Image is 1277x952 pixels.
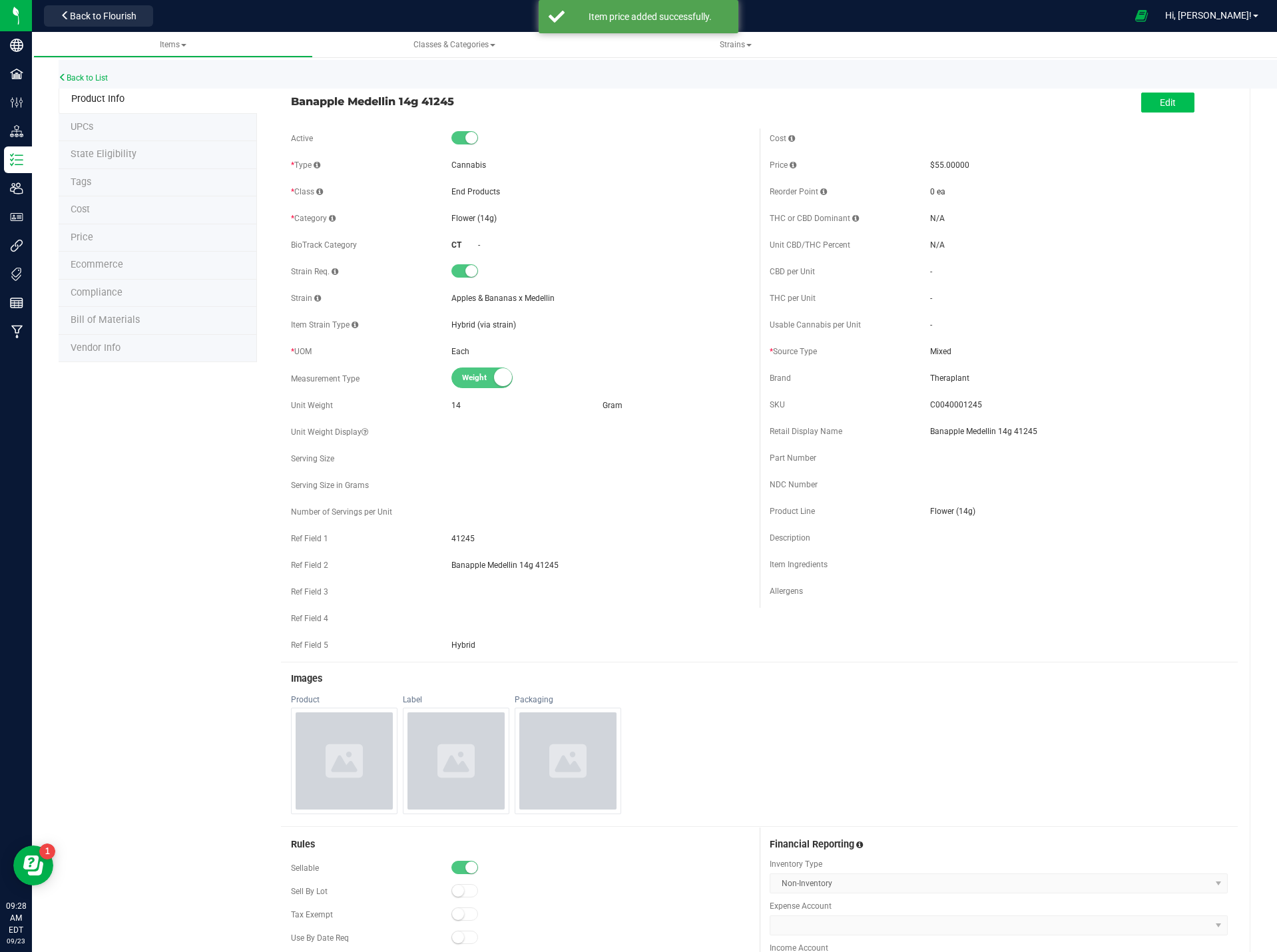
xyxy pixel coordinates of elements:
[930,160,969,170] span: $55.00000
[770,187,827,196] span: Reorder Point
[770,507,815,516] span: Product Line
[10,182,23,195] inline-svg: Users
[39,843,55,859] iframe: Resource center unread badge
[13,845,53,885] iframe: Resource center
[70,11,136,21] span: Back to Flourish
[930,294,932,303] span: -
[572,10,728,23] div: Item price added successfully.
[291,614,328,623] span: Ref Field 4
[770,480,818,489] span: NDC Number
[291,427,368,437] span: Unit Weight Display
[930,240,945,250] span: N/A
[720,40,752,49] span: Strains
[603,401,623,410] span: Gram
[451,187,500,196] span: End Products
[291,561,328,570] span: Ref Field 2
[291,214,336,223] span: Category
[291,507,392,517] span: Number of Servings per Unit
[291,839,315,850] span: Rules
[10,296,23,310] inline-svg: Reports
[291,640,328,650] span: Ref Field 5
[71,287,123,298] span: Compliance
[291,187,323,196] span: Class
[930,372,1228,384] span: Theraplant
[71,342,121,354] span: Vendor Info
[71,259,123,270] span: Ecommerce
[10,96,23,109] inline-svg: Configuration
[451,639,749,651] span: Hybrid
[10,239,23,252] inline-svg: Integrations
[930,187,945,196] span: 0 ea
[6,900,26,936] p: 09:28 AM EDT
[451,347,469,356] span: Each
[451,559,749,571] span: Banapple Medellin 14g 41245
[413,40,495,49] span: Classes & Categories
[71,148,136,160] span: Tag
[71,93,125,105] span: Product Info
[291,93,749,109] span: Banapple Medellin 14g 41245
[770,400,785,409] span: SKU
[451,320,516,330] span: Hybrid (via strain)
[1141,93,1194,113] button: Edit
[451,239,478,251] div: CT
[291,674,1228,684] h3: Images
[770,267,815,276] span: CBD per Unit
[291,454,334,463] span: Serving Size
[451,401,461,410] span: 14
[770,347,817,356] span: Source Type
[291,240,357,250] span: BioTrack Category
[462,368,522,387] span: Weight
[770,560,828,569] span: Item Ingredients
[770,320,861,330] span: Usable Cannabis per Unit
[10,153,23,166] inline-svg: Inventory
[10,124,23,138] inline-svg: Distribution
[770,240,850,250] span: Unit CBD/THC Percent
[44,5,153,27] button: Back to Flourish
[362,428,368,436] i: Custom display text for unit weight (e.g., '1.25 g', '1 gram (0.035 oz)', '1 cookie (10mg THC)')
[930,399,1228,411] span: C0040001245
[291,294,321,303] span: Strain
[478,240,480,250] span: -
[71,314,140,326] span: Bill of Materials
[930,346,1228,357] span: Mixed
[71,232,93,243] span: Price
[291,320,358,330] span: Item Strain Type
[451,533,749,545] span: 41245
[451,294,555,303] span: Apples & Bananas x Medellin
[10,268,23,281] inline-svg: Tags
[770,373,791,383] span: Brand
[770,858,1228,870] span: Inventory Type
[10,67,23,81] inline-svg: Facilities
[770,587,803,596] span: Allergens
[930,505,1228,517] span: Flower (14g)
[291,863,319,873] span: Sellable
[930,425,1228,437] span: Banapple Medellin 14g 41245
[71,121,93,132] span: Tag
[71,176,91,188] span: Tag
[770,427,842,436] span: Retail Display Name
[930,267,932,276] span: -
[515,694,621,705] div: Packaging
[770,533,810,543] span: Description
[10,210,23,224] inline-svg: User Roles
[291,694,397,705] div: Product
[160,40,186,49] span: Items
[770,900,1228,912] span: Expense Account
[770,294,816,303] span: THC per Unit
[291,534,328,543] span: Ref Field 1
[10,39,23,52] inline-svg: Company
[1127,3,1156,29] span: Open Ecommerce Menu
[291,481,369,490] span: Serving Size in Grams
[930,320,932,330] span: -
[6,936,26,946] p: 09/23
[291,374,360,383] span: Measurement Type
[291,347,312,356] span: UOM
[291,887,328,896] span: Sell By Lot
[770,839,854,850] span: Financial Reporting
[10,325,23,338] inline-svg: Manufacturing
[770,214,859,223] span: THC or CBD Dominant
[59,73,108,83] a: Back to List
[1165,10,1252,21] span: Hi, [PERSON_NAME]!
[71,204,90,215] span: Cost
